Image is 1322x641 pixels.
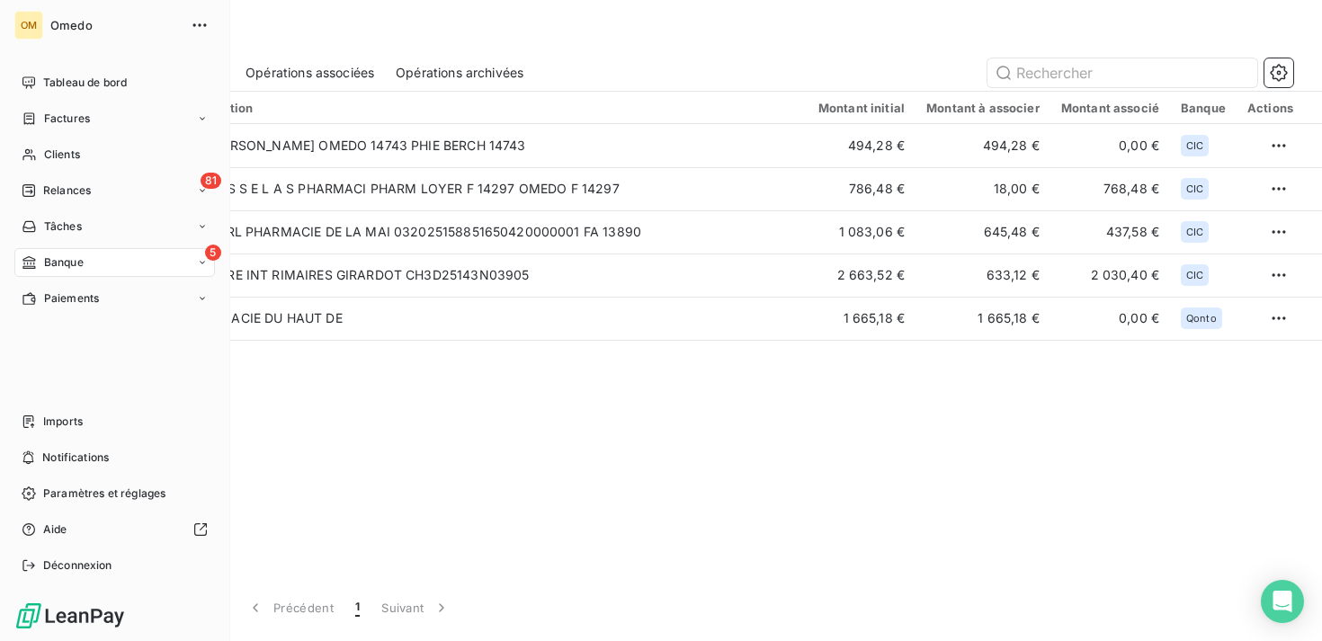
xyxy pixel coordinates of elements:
[916,167,1050,210] td: 18,00 €
[1050,210,1170,254] td: 437,58 €
[808,124,916,167] td: 494,28 €
[44,254,84,271] span: Banque
[808,297,916,340] td: 1 665,18 €
[1061,101,1159,115] div: Montant associé
[808,167,916,210] td: 786,48 €
[926,101,1040,115] div: Montant à associer
[174,167,808,210] td: VIR SAS S E L A S PHARMACI PHARM LOYER F 14297 OMEDO F 14297
[43,414,83,430] span: Imports
[14,515,215,544] a: Aide
[44,147,80,163] span: Clients
[1186,313,1217,324] span: Qonto
[1261,580,1304,623] div: Open Intercom Messenger
[14,284,215,313] a: Paiements
[205,245,221,261] span: 5
[43,485,165,502] span: Paramètres et réglages
[1050,254,1170,297] td: 2 030,40 €
[1186,183,1203,194] span: CIC
[371,589,461,627] button: Suivant
[818,101,905,115] div: Montant initial
[355,599,360,617] span: 1
[174,254,808,297] td: FACTURE INT RIMAIRES GIRARDOT CH3D25143N03905
[201,173,221,189] span: 81
[174,297,808,340] td: PHARMACIE DU HAUT DE
[43,521,67,538] span: Aide
[1247,101,1293,115] div: Actions
[14,104,215,133] a: Factures
[396,64,523,82] span: Opérations archivées
[44,290,99,307] span: Paiements
[344,589,371,627] button: 1
[42,450,109,466] span: Notifications
[916,210,1050,254] td: 645,48 €
[185,101,797,115] div: Description
[916,124,1050,167] td: 494,28 €
[50,18,180,32] span: Omedo
[808,210,916,254] td: 1 083,06 €
[246,64,374,82] span: Opérations associées
[14,11,43,40] div: OM
[14,212,215,241] a: Tâches
[1050,167,1170,210] td: 768,48 €
[916,297,1050,340] td: 1 665,18 €
[1186,227,1203,237] span: CIC
[1050,297,1170,340] td: 0,00 €
[1186,140,1203,151] span: CIC
[1050,124,1170,167] td: 0,00 €
[44,218,82,235] span: Tâches
[174,210,808,254] td: VIR EURL PHARMACIE DE LA MAI 032025158851650420000001 FA 13890
[1186,270,1203,280] span: CIC
[808,254,916,297] td: 2 663,52 €
[14,176,215,205] a: 81Relances
[14,479,215,508] a: Paramètres et réglages
[44,111,90,127] span: Factures
[14,407,215,436] a: Imports
[916,254,1050,297] td: 633,12 €
[174,124,808,167] td: VIR [PERSON_NAME] OMEDO 14743 PHIE BERCH 14743
[236,589,344,627] button: Précédent
[43,183,91,199] span: Relances
[43,557,112,574] span: Déconnexion
[1181,101,1226,115] div: Banque
[14,601,126,630] img: Logo LeanPay
[14,68,215,97] a: Tableau de bord
[43,75,127,91] span: Tableau de bord
[987,58,1257,87] input: Rechercher
[14,140,215,169] a: Clients
[14,248,215,277] a: 5Banque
